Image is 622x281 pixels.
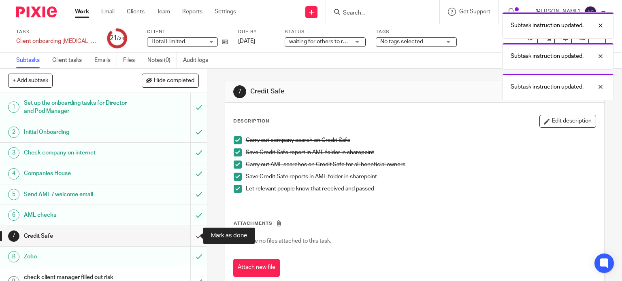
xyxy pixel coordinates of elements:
a: Settings [215,8,236,16]
h1: Credit Safe [250,87,432,96]
span: Hide completed [154,78,194,84]
div: 1 [8,101,19,113]
span: There are no files attached to this task. [234,238,331,244]
div: 6 [8,209,19,221]
small: /24 [117,36,124,41]
p: Subtask instruction updated. [511,21,584,30]
p: Let relevant people know that received and passed [246,185,596,193]
button: Edit description [539,115,596,128]
h1: Send AML / welcome email [24,188,130,201]
div: Client onboarding retainer - Adele [16,37,97,45]
span: waiting for others to reply [289,39,354,44]
label: Task [16,29,97,35]
a: Work [75,8,89,16]
div: Client onboarding [MEDICAL_DATA] - [PERSON_NAME] [16,37,97,45]
h1: Check company on internet [24,147,130,159]
label: Due by [238,29,275,35]
div: 2 [8,127,19,138]
h1: AML checks [24,209,130,221]
h1: Companies House [24,167,130,180]
a: Team [157,8,170,16]
p: Subtask instruction updated. [511,52,584,60]
h1: Set up the onboarding tasks for Director and Pod Manager [24,97,130,118]
a: Email [101,8,115,16]
p: Save Credit Safe report in AML folder in sharepoint [246,148,596,156]
a: Clients [127,8,145,16]
h1: Zoho [24,251,130,263]
span: Attachments [234,221,273,226]
a: Files [123,53,141,68]
button: Hide completed [142,74,199,87]
h1: Credit Safe [24,230,130,242]
a: Audit logs [183,53,214,68]
div: 21 [110,34,124,43]
p: Subtask instruction updated. [511,83,584,91]
a: Reports [182,8,202,16]
a: Subtasks [16,53,46,68]
span: Hotal Limited [151,39,185,44]
button: + Add subtask [8,74,53,87]
p: Carry out company search on Credit Safe [246,136,596,144]
div: 8 [8,251,19,262]
img: svg%3E [584,6,597,19]
img: Pixie [16,6,57,17]
p: Carry out AML searches on Credit Safe for all beneficial owners [246,161,596,169]
p: Save Credit Safe reports in AML folder in sharepoint [246,173,596,181]
h1: Initial Onboarding [24,126,130,138]
p: Description [233,118,269,125]
span: [DATE] [238,38,255,44]
button: Attach new file [233,259,280,277]
div: 7 [233,85,246,98]
div: 7 [8,230,19,242]
a: Notes (0) [147,53,177,68]
label: Status [285,29,366,35]
div: 3 [8,147,19,158]
a: Emails [94,53,117,68]
a: Client tasks [52,53,88,68]
label: Client [147,29,228,35]
div: 5 [8,189,19,200]
div: 4 [8,168,19,180]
